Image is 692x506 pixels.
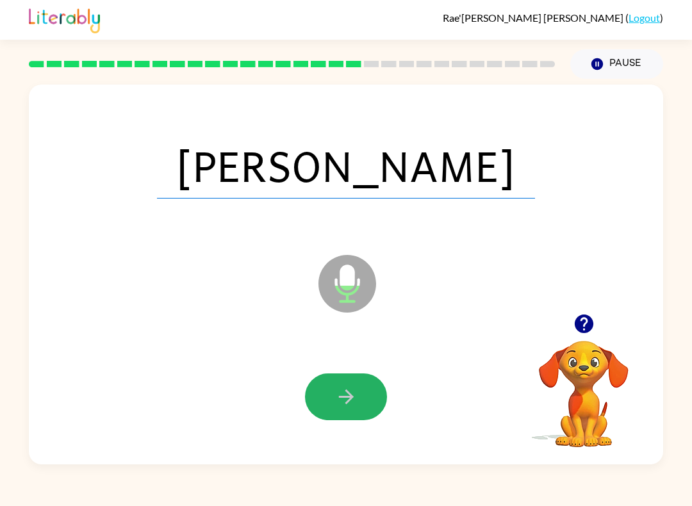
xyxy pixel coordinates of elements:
[443,12,625,24] span: Rae'[PERSON_NAME] [PERSON_NAME]
[570,49,663,79] button: Pause
[29,5,100,33] img: Literably
[629,12,660,24] a: Logout
[443,12,663,24] div: ( )
[520,321,648,449] video: Your browser must support playing .mp4 files to use Literably. Please try using another browser.
[157,132,535,199] span: [PERSON_NAME]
